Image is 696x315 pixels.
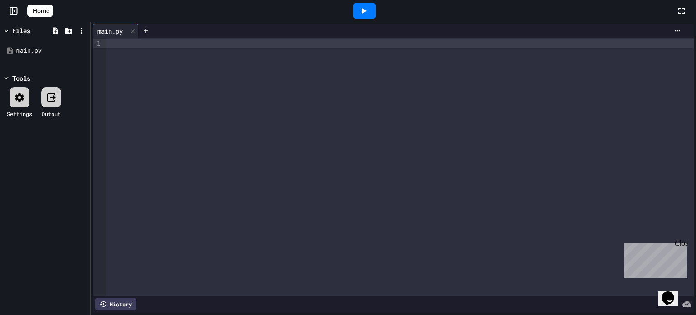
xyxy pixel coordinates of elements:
[658,279,687,306] iframe: chat widget
[27,5,53,17] a: Home
[93,39,102,48] div: 1
[33,6,49,15] span: Home
[12,73,30,83] div: Tools
[93,26,127,36] div: main.py
[93,24,139,38] div: main.py
[42,110,61,118] div: Output
[95,298,136,310] div: History
[4,4,63,58] div: Chat with us now!Close
[621,239,687,278] iframe: chat widget
[12,26,30,35] div: Files
[16,46,87,55] div: main.py
[7,110,32,118] div: Settings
